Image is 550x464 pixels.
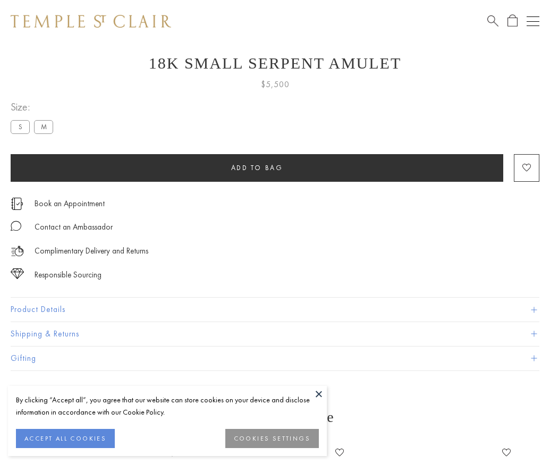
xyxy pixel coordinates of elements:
label: S [11,120,30,133]
div: By clicking “Accept all”, you agree that our website can store cookies on your device and disclos... [16,394,319,418]
img: MessageIcon-01_2.svg [11,221,21,231]
a: Search [487,14,498,28]
img: Temple St. Clair [11,15,171,28]
div: Contact an Ambassador [35,221,113,234]
img: icon_appointment.svg [11,198,23,210]
button: ACCEPT ALL COOKIES [16,429,115,448]
div: Responsible Sourcing [35,268,101,282]
span: Size: [11,98,57,116]
button: COOKIES SETTINGS [225,429,319,448]
a: Book an Appointment [35,198,105,209]
button: Product Details [11,298,539,322]
span: Add to bag [231,163,283,172]
button: Add to bag [11,154,503,182]
label: M [34,120,53,133]
button: Open navigation [527,15,539,28]
img: icon_sourcing.svg [11,268,24,279]
button: Shipping & Returns [11,322,539,346]
h1: 18K Small Serpent Amulet [11,54,539,72]
a: Open Shopping Bag [507,14,518,28]
button: Gifting [11,347,539,370]
img: icon_delivery.svg [11,244,24,258]
p: Complimentary Delivery and Returns [35,244,148,258]
span: $5,500 [261,78,290,91]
